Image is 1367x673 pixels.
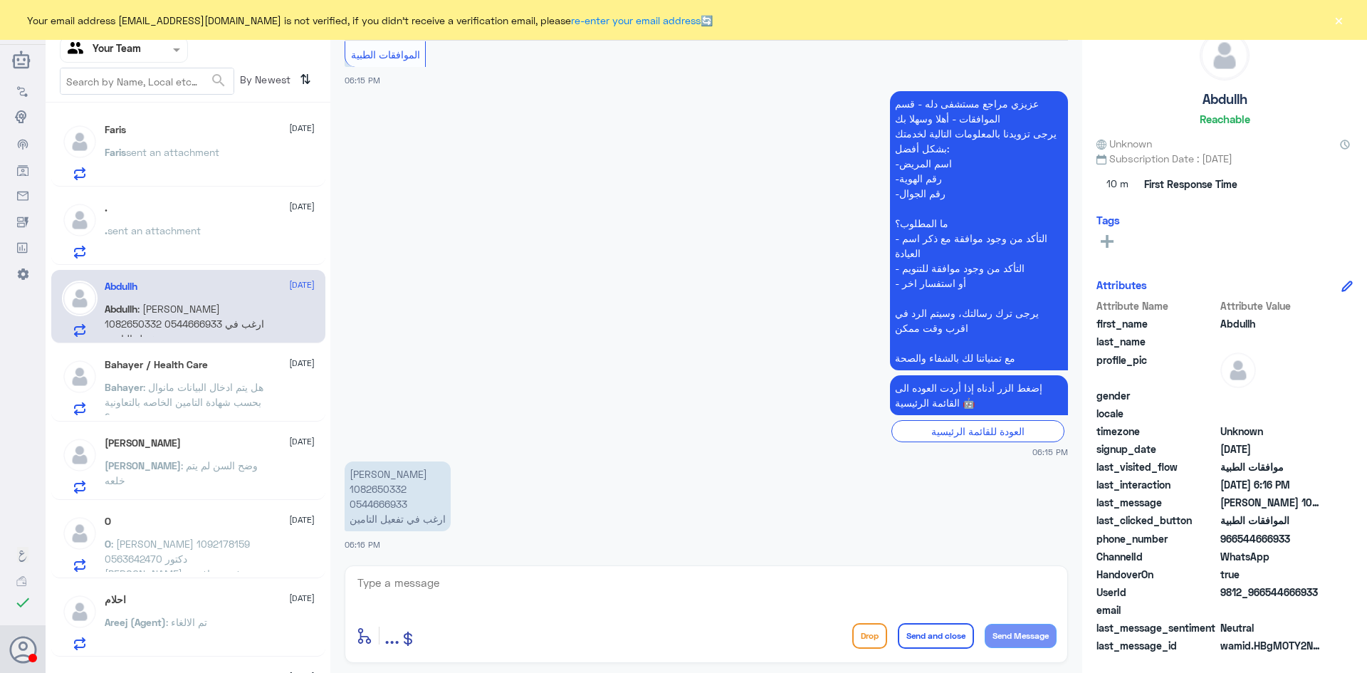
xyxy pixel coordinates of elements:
span: 9812_966544666933 [1220,585,1324,600]
span: 06:15 PM [1032,446,1068,458]
span: null [1220,406,1324,421]
span: HandoverOn [1096,567,1217,582]
span: . [105,224,108,236]
span: UserId [1096,585,1217,600]
span: last_name [1096,334,1217,349]
h6: Reachable [1200,113,1250,125]
span: true [1220,567,1324,582]
button: × [1331,13,1346,27]
span: Your email address [EMAIL_ADDRESS][DOMAIN_NAME] is not verified, if you didn't receive a verifica... [27,13,713,28]
h5: Bahayer / Health Care [105,359,208,371]
span: last_message_id [1096,638,1217,653]
span: phone_number [1096,531,1217,546]
span: First Response Time [1144,177,1237,192]
span: 2025-08-18T15:15:36.727Z [1220,442,1324,457]
img: defaultAdmin.png [1200,31,1249,80]
span: last_message [1096,495,1217,510]
h5: Abdullh [1203,91,1247,108]
span: Abdullh [105,303,137,315]
i: ⇅ [300,68,311,91]
span: wamid.HBgMOTY2NTQ0NjY2OTMzFQIAEhgUM0FFOEE3RkUyRkU5NkMzOTkwODAA [1220,638,1324,653]
span: last_visited_flow [1096,459,1217,474]
span: : تم الالغاء [166,616,207,628]
span: null [1220,388,1324,403]
span: Attribute Name [1096,298,1217,313]
button: ... [384,620,399,652]
span: profile_pic [1096,353,1217,385]
span: 2025-08-18T15:16:25.593Z [1220,477,1324,492]
span: search [210,72,227,89]
button: Avatar [9,636,36,663]
span: [DATE] [289,278,315,291]
img: defaultAdmin.png [62,359,98,395]
span: [DATE] [289,513,315,526]
span: sent an attachment [126,146,219,158]
span: 966544666933 [1220,531,1324,546]
button: Drop [852,623,887,649]
h5: احلام [105,594,126,606]
h6: Tags [1096,214,1120,226]
span: [DATE] [289,357,315,370]
span: O [105,538,111,550]
span: 10 m [1096,172,1139,197]
span: : هل يتم ادخال البيانات مانوال بحسب شهادة التامين الخاصه بالتعاونية ؟ [105,381,263,423]
span: 2 [1220,549,1324,564]
span: email [1096,602,1217,617]
span: 0 [1220,620,1324,635]
p: 18/8/2025, 6:15 PM [890,375,1068,415]
span: 06:15 PM [345,75,380,85]
button: search [210,69,227,93]
span: Subscription Date : [DATE] [1096,151,1353,166]
span: : وضح السن لم يتم خلعه [105,459,258,486]
i: check [14,594,31,611]
h5: ابوالوليد [105,437,181,449]
span: Bahayer [105,381,143,393]
h6: Attributes [1096,278,1147,291]
span: Faris [105,146,126,158]
span: موافقات الطبية [1220,459,1324,474]
img: defaultAdmin.png [1220,353,1256,388]
span: Abdullh [1220,316,1324,331]
h5: . [105,202,108,214]
span: last_interaction [1096,477,1217,492]
span: gender [1096,388,1217,403]
span: sent an attachment [108,224,201,236]
span: [DATE] [289,200,315,213]
h5: Faris [105,124,126,136]
span: الموافقات الطبية [351,48,420,61]
a: re-enter your email address [571,14,701,26]
span: عبدالله ناصر فالح الاسمري 1082650332 0544666933 ارغب في تفعيل التامين [1220,495,1324,510]
h5: O [105,516,111,528]
span: : [PERSON_NAME] 1092178159 0563642470 دكتور [PERSON_NAME] ، تم رفض موافقه صرف العلاج من قبل التام... [105,538,261,654]
span: By Newest [234,68,294,96]
p: 18/8/2025, 6:15 PM [890,91,1068,370]
img: defaultAdmin.png [62,281,98,316]
span: الموافقات الطبية [1220,513,1324,528]
span: : [PERSON_NAME] 1082650332 0544666933 ارغب في تفعيل التامين [105,303,264,345]
input: Search by Name, Local etc… [61,68,234,94]
img: defaultAdmin.png [62,516,98,551]
h5: Abdullh [105,281,137,293]
img: defaultAdmin.png [62,202,98,238]
span: Unknown [1220,424,1324,439]
div: العودة للقائمة الرئيسية [891,420,1064,442]
span: [DATE] [289,592,315,605]
span: [DATE] [289,122,315,135]
button: Send Message [985,624,1057,648]
span: locale [1096,406,1217,421]
img: defaultAdmin.png [62,594,98,630]
span: ... [384,622,399,648]
span: [DATE] [289,435,315,448]
span: first_name [1096,316,1217,331]
span: Attribute Value [1220,298,1324,313]
p: 18/8/2025, 6:16 PM [345,461,451,531]
span: null [1220,602,1324,617]
img: defaultAdmin.png [62,124,98,160]
span: last_message_sentiment [1096,620,1217,635]
span: 06:16 PM [345,540,380,549]
span: timezone [1096,424,1217,439]
span: ChannelId [1096,549,1217,564]
span: [PERSON_NAME] [105,459,181,471]
span: Areej (Agent) [105,616,166,628]
span: Unknown [1096,136,1152,151]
